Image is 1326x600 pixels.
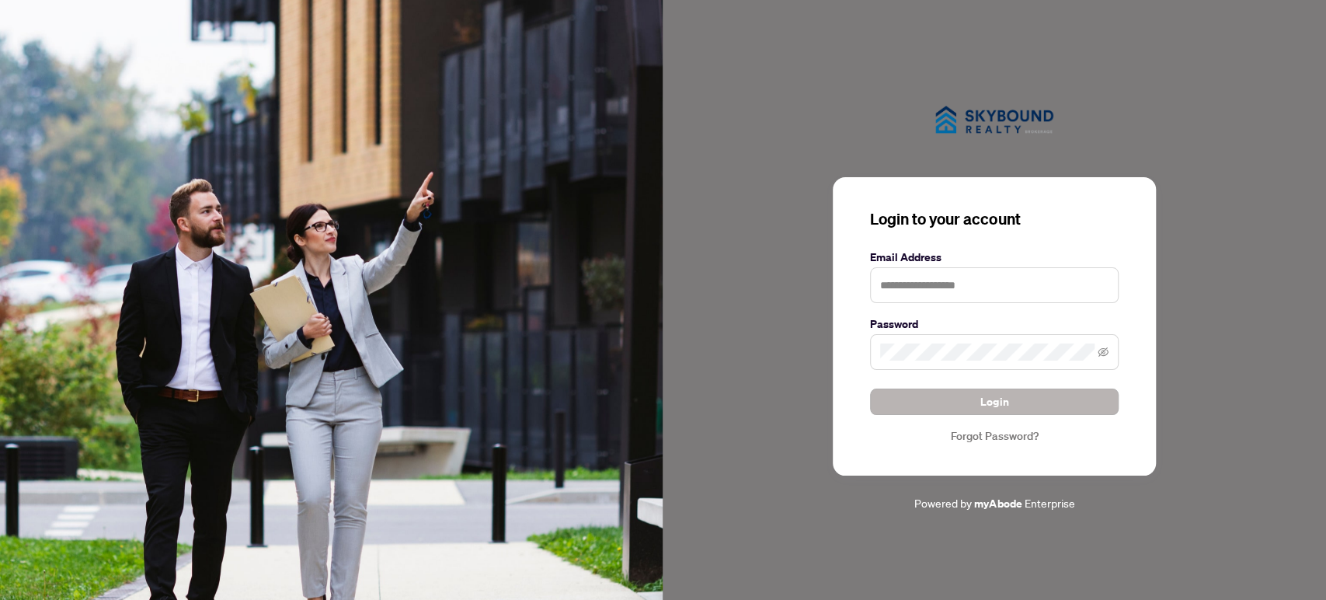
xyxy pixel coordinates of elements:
h3: Login to your account [870,208,1119,230]
label: Password [870,316,1119,333]
a: myAbode [974,495,1021,512]
a: Forgot Password? [870,427,1119,445]
label: Email Address [870,249,1119,266]
span: eye-invisible [1098,347,1108,358]
span: Login [980,389,1008,414]
img: ma-logo [917,88,1072,152]
button: Login [870,389,1119,415]
span: Enterprise [1024,496,1074,510]
span: Powered by [914,496,972,510]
